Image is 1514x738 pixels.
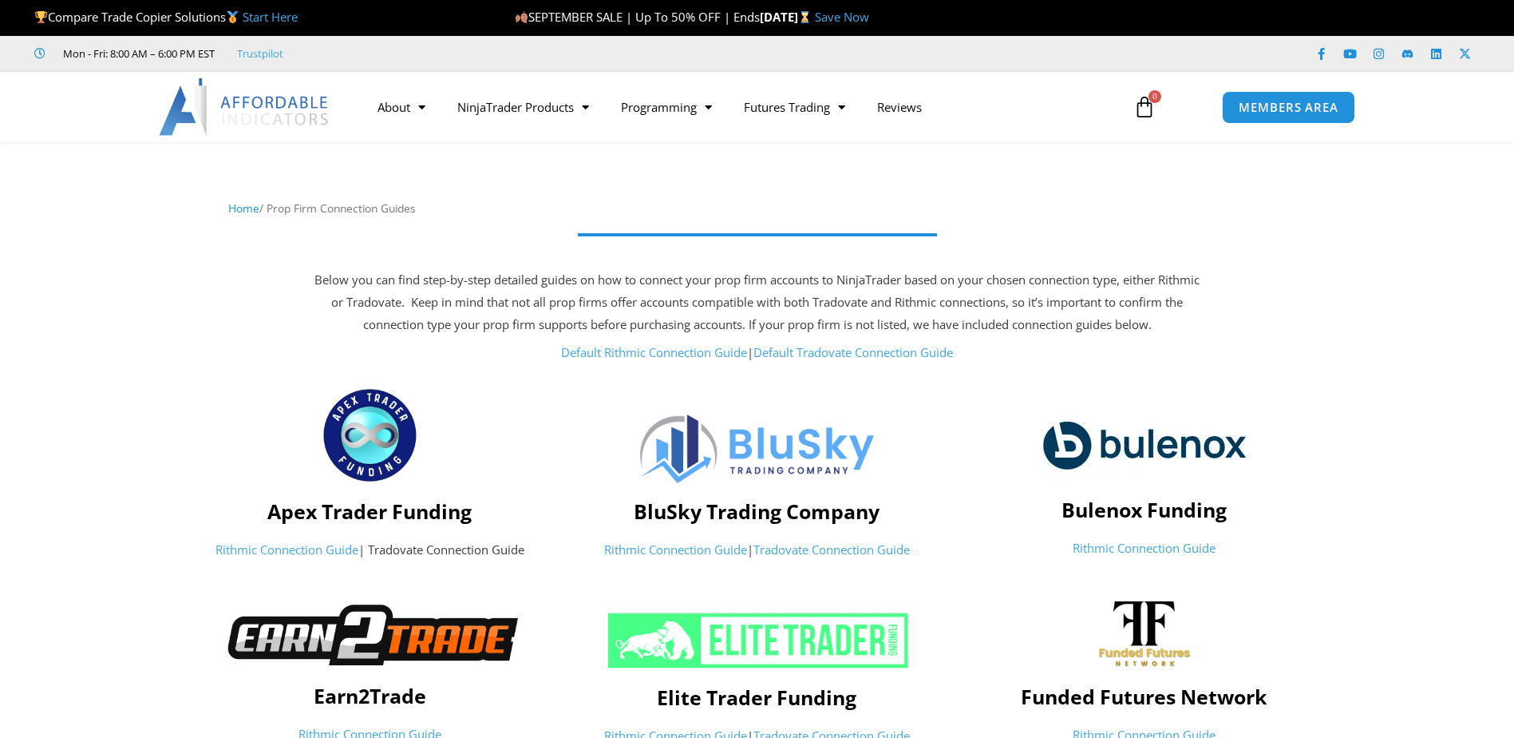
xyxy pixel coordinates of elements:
strong: [DATE] [760,9,815,25]
p: | [310,342,1204,364]
img: 🏆 [35,11,47,23]
p: | [571,539,943,561]
p: Below you can find step-by-step detailed guides on how to connect your prop firm accounts to Ninj... [310,269,1204,336]
img: ⌛ [799,11,811,23]
img: apex_Logo1 | Affordable Indicators – NinjaTrader [322,387,418,484]
a: Tradovate Connection Guide [753,542,910,557]
span: Mon - Fri: 8:00 AM – 6:00 PM EST [59,44,215,63]
span: SEPTEMBER SALE | Up To 50% OFF | Ends [515,9,760,25]
p: | Tradovate Connection Guide [184,539,555,561]
a: MEMBERS AREA [1222,91,1355,124]
img: Logo | Affordable Indicators – NinjaTrader [640,415,874,483]
a: Rithmic Connection Guide [604,542,747,557]
h4: Funded Futures Network [959,684,1330,708]
a: Rithmic Connection Guide [215,542,358,557]
img: logo-2 | Affordable Indicators – NinjaTrader [1042,408,1247,482]
a: Programming [605,89,728,125]
span: 0 [1148,90,1161,103]
img: 🍂 [516,11,528,23]
a: Default Tradovate Connection Guide [753,344,953,360]
img: LogoAI | Affordable Indicators – NinjaTrader [159,78,330,136]
a: Rithmic Connection Guide [1073,540,1216,556]
h4: Elite Trader Funding [571,685,943,709]
h4: BluSky Trading Company [571,499,943,523]
nav: Menu [362,89,1115,125]
a: NinjaTrader Products [441,89,605,125]
h4: Bulenox Funding [959,498,1330,522]
a: Futures Trading [728,89,861,125]
a: 0 [1109,84,1180,130]
h4: Earn2Trade [184,684,555,708]
span: Compare Trade Copier Solutions [34,9,298,25]
span: MEMBERS AREA [1239,101,1338,113]
img: ETF 2024 NeonGrn 1 | Affordable Indicators – NinjaTrader [605,612,910,669]
h4: Apex Trader Funding [184,499,555,523]
a: Home [228,200,259,216]
a: Start Here [243,9,298,25]
img: channels4_profile | Affordable Indicators – NinjaTrader [1098,600,1191,669]
a: Save Now [815,9,869,25]
nav: Breadcrumb [228,198,1286,219]
img: 🥇 [227,11,239,23]
a: About [362,89,441,125]
a: Reviews [861,89,938,125]
a: Trustpilot [237,44,283,63]
a: Default Rithmic Connection Guide [561,344,747,360]
img: Earn2TradeNB | Affordable Indicators – NinjaTrader [208,601,532,668]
